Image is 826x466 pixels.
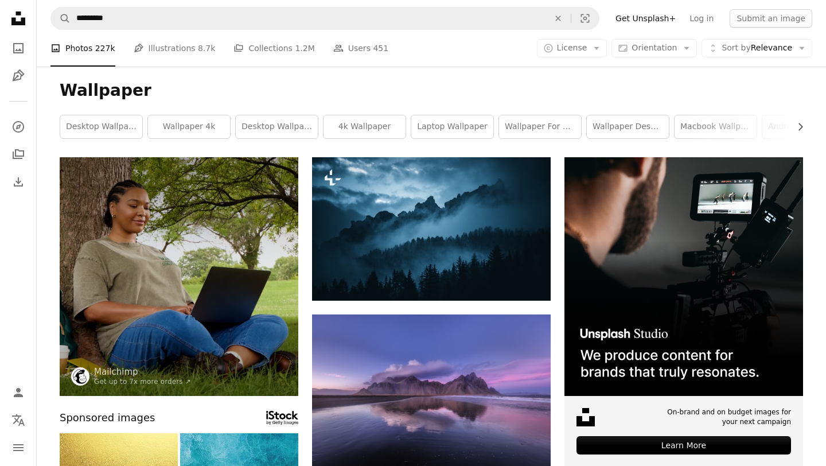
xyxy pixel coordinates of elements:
img: file-1631678316303-ed18b8b5cb9cimage [576,408,595,426]
button: License [537,39,607,57]
a: laptop wallpaper [411,115,493,138]
form: Find visuals sitewide [50,7,599,30]
button: Orientation [611,39,697,57]
a: macbook wallpaper [675,115,757,138]
span: Relevance [722,42,792,54]
a: Mailchimp [94,366,191,378]
a: Illustrations 8.7k [134,30,216,67]
a: desktop wallpaper [236,115,318,138]
button: Search Unsplash [51,7,71,29]
span: Sort by [722,43,750,52]
a: wallpaper for mobile [499,115,581,138]
span: Orientation [632,43,677,52]
a: Photos [7,37,30,60]
a: photo of mountain [312,389,551,399]
span: Sponsored images [60,410,155,426]
a: Log in / Sign up [7,381,30,404]
a: Log in [683,9,720,28]
a: Explore [7,115,30,138]
button: Sort byRelevance [702,39,812,57]
a: desktop wallpapers [60,115,142,138]
a: Users 451 [333,30,388,67]
a: Get Unsplash+ [609,9,683,28]
span: License [557,43,587,52]
img: file-1715652217532-464736461acbimage [564,157,803,396]
a: wallpaper desktop [587,115,669,138]
button: Clear [546,7,571,29]
a: Collections 1.2M [233,30,314,67]
span: 8.7k [198,42,215,55]
button: scroll list to the right [790,115,803,138]
a: Download History [7,170,30,193]
button: Visual search [571,7,599,29]
img: Woman using laptop while sitting under a tree [60,157,298,396]
a: Illustrations [7,64,30,87]
span: 451 [373,42,388,55]
button: Menu [7,436,30,459]
div: Learn More [576,436,791,455]
a: Woman using laptop while sitting under a tree [60,271,298,281]
a: 4k wallpaper [324,115,406,138]
a: Get up to 7x more orders ↗ [94,378,191,386]
img: a mountain range covered in fog and clouds [312,157,551,301]
a: Collections [7,143,30,166]
a: wallpaper 4k [148,115,230,138]
span: 1.2M [295,42,314,55]
img: Go to Mailchimp's profile [71,367,89,386]
h1: Wallpaper [60,80,803,101]
a: a mountain range covered in fog and clouds [312,223,551,234]
button: Submit an image [730,9,812,28]
span: On-brand and on budget images for your next campaign [659,407,791,427]
button: Language [7,409,30,432]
